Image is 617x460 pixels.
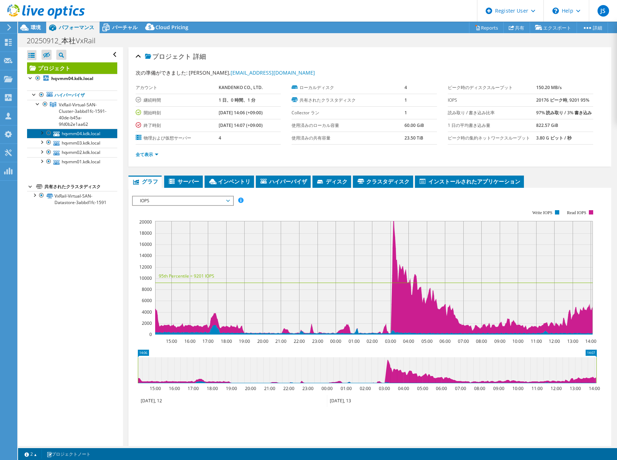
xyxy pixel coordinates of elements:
[292,109,404,116] label: Collector ラン
[44,182,117,191] div: 共有されたクラスタディスク
[469,22,504,33] a: Reports
[536,97,589,103] b: 20176 ピーク時, 9201 95%
[142,320,152,326] text: 2000
[530,22,577,33] a: エクスポート
[531,385,542,392] text: 11:00
[577,22,608,33] a: 詳細
[448,84,536,91] label: ピーク時のディスクスループット
[366,338,377,344] text: 02:00
[503,22,530,33] a: 共有
[168,178,199,185] span: サーバー
[132,442,213,456] h2: 詳細グラフコントロール
[536,135,572,141] b: 3.80 G ビット / 秒
[403,338,414,344] text: 04:00
[27,129,117,138] a: hqvmm04.kdk.local
[208,178,250,185] span: インベントリ
[159,273,214,279] text: 95th Percentile = 9201 IOPS
[404,110,407,116] b: 1
[136,84,219,91] label: アカウント
[448,109,536,116] label: 読み取り / 書き込み比率
[27,148,117,157] a: hqvmm02.kdk.local
[458,338,469,344] text: 07:00
[166,338,177,344] text: 15:00
[321,385,332,392] text: 00:00
[417,385,428,392] text: 05:00
[226,385,237,392] text: 19:00
[169,385,180,392] text: 16:00
[132,178,158,185] span: グラフ
[259,178,307,185] span: ハイパーバイザ
[588,385,600,392] text: 14:00
[136,196,229,205] span: IOPS
[219,122,263,128] b: [DATE] 14:07 (+09:00)
[512,385,523,392] text: 10:00
[293,338,305,344] text: 22:00
[142,286,152,292] text: 8000
[569,385,581,392] text: 13:00
[136,109,219,116] label: 開始時刻
[292,97,404,104] label: 共有されたクラスタディスク
[359,385,371,392] text: 02:00
[439,338,450,344] text: 06:00
[142,309,152,315] text: 4000
[149,331,152,337] text: 0
[27,90,117,100] a: ハイパーバイザ
[139,230,152,236] text: 18000
[136,151,158,158] a: 全て表示
[139,252,152,258] text: 14000
[231,69,315,76] a: [EMAIL_ADDRESS][DOMAIN_NAME]
[292,84,404,91] label: ローカルディスク
[139,219,152,225] text: 20000
[202,338,213,344] text: 17:00
[532,210,552,215] text: Write IOPS
[548,338,560,344] text: 12:00
[142,297,152,304] text: 6000
[292,122,404,129] label: 使用済みのローカル容量
[567,210,586,215] text: Read IOPS
[275,338,286,344] text: 21:00
[419,178,520,185] span: インストールされたアプリケーション
[567,338,578,344] text: 13:00
[302,385,313,392] text: 23:00
[139,264,152,270] text: 12000
[493,385,504,392] text: 09:00
[112,24,137,31] span: バーチャル
[536,110,592,116] b: 97% 読み取り / 3% 書き込み
[51,75,93,81] b: hqvmm04.kdk.local
[136,97,219,104] label: 継続時間
[184,338,195,344] text: 16:00
[264,385,275,392] text: 21:00
[27,138,117,147] a: hqvmm03.kdk.local
[139,241,152,247] text: 16000
[404,97,407,103] b: 1
[219,110,263,116] b: [DATE] 14:06 (+09:00)
[536,84,562,90] b: 150.20 MB/s
[23,37,107,45] h1: 20250912_本社VxRail
[436,385,447,392] text: 06:00
[448,122,536,129] label: 1 日の平均書き込み量
[536,122,558,128] b: 822.57 GiB
[145,53,191,60] span: プロジェクト
[156,24,188,31] span: Cloud Pricing
[330,338,341,344] text: 00:00
[27,191,117,207] a: VxRail-Virtual-SAN-Datastore-3abbd1fc-1591
[398,385,409,392] text: 04:00
[245,385,256,392] text: 20:00
[448,134,536,142] label: ピーク時の集約ネットワークスループット
[404,122,424,128] b: 60.00 GiB
[512,338,523,344] text: 10:00
[340,385,351,392] text: 01:00
[550,385,561,392] text: 12:00
[187,385,198,392] text: 17:00
[404,135,423,141] b: 23.50 TiB
[136,134,219,142] label: 物理および仮想サーバー
[448,97,536,104] label: IOPS
[27,157,117,167] a: hqvmm01.kdk.local
[27,100,117,129] a: VxRail-Virtual-SAN-Cluster-3abbd1fc-1591-40de-b45a-9fd0b2e1aa62
[455,385,466,392] text: 07:00
[19,450,42,459] a: 2
[585,338,596,344] text: 14:00
[136,69,188,76] label: 次の準備ができました:
[59,102,106,127] span: VxRail-Virtual-SAN-Cluster-3abbd1fc-1591-40de-b45a-9fd0b2e1aa62
[404,84,407,90] b: 4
